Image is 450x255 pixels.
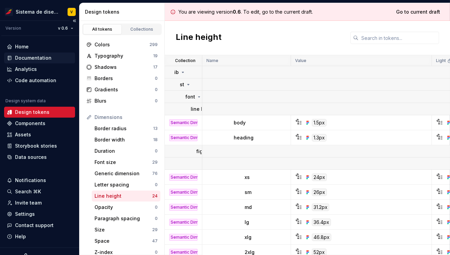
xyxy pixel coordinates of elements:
a: Assets [4,129,75,140]
div: Opacity [95,204,155,211]
div: Size [95,226,152,233]
button: v 0.6 [55,24,76,33]
button: Contact support [4,220,75,231]
img: 55604660-494d-44a9-beb2-692398e9940a.png [5,8,13,16]
div: Analytics [15,66,37,73]
a: Paragraph spacing0 [92,213,160,224]
input: Search in tokens... [359,32,439,44]
div: 24px [312,174,327,181]
a: Home [4,41,75,52]
div: 18 [153,137,158,142]
div: Blurs [95,97,155,104]
div: Contact support [15,222,54,229]
div: Data sources [15,154,47,161]
div: 0 [155,87,158,92]
div: Font size [95,159,152,166]
div: Space [95,238,152,244]
a: Storybook stories [4,140,75,151]
p: You are viewing version . To edit, go to the current draft. [178,9,313,15]
h2: Line height [176,32,221,44]
div: 29 [152,227,158,232]
div: Code automation [15,77,56,84]
p: font [185,93,195,100]
a: Shadows17 [84,62,160,73]
a: Colors299 [84,39,160,50]
div: 36.4px [312,219,331,226]
p: lg [245,219,249,226]
div: Help [15,233,26,240]
div: 0 [155,98,158,104]
a: Data sources [4,152,75,163]
div: 0 [155,76,158,81]
div: 0 [155,182,158,187]
button: Search ⌘K [4,186,75,197]
a: Letter spacing0 [92,179,160,190]
a: Code automation [4,75,75,86]
div: Version [5,26,21,31]
a: Generic dimension76 [92,168,160,179]
a: Blurs0 [84,95,160,106]
button: Collapse sidebar [70,16,79,26]
a: Gradients0 [84,84,160,95]
p: Name [206,58,218,63]
strong: 0.6 [233,9,241,15]
p: Collection [175,58,196,63]
p: st [180,81,184,88]
a: Design tokens [4,107,75,118]
a: Borders0 [84,73,160,84]
button: Notifications [4,175,75,186]
span: v 0.6 [58,26,68,31]
p: figma-only [196,148,222,155]
div: Border width [95,136,153,143]
a: Go to current draft [392,6,445,18]
a: Border radius13 [92,123,160,134]
div: 17 [153,64,158,70]
a: Line height24 [92,191,160,201]
div: Design system data [5,98,46,104]
a: Components [4,118,75,129]
div: Invite team [15,199,42,206]
p: xs [245,174,250,181]
a: Size29 [92,224,160,235]
div: Documentation [15,55,52,61]
a: Analytics [4,64,75,75]
div: 13 [153,126,158,131]
span: Go to current draft [396,9,440,15]
a: Invite team [4,197,75,208]
p: heading [234,134,253,141]
div: Settings [15,211,35,217]
a: Opacity0 [92,202,160,213]
div: Semantic Dimension [169,119,198,126]
button: Help [4,231,75,242]
div: Home [15,43,29,50]
a: Duration0 [92,146,160,156]
div: 19 [153,53,158,59]
div: 0 [155,148,158,154]
p: md [245,204,252,211]
div: Colors [95,41,149,48]
p: sm [245,189,251,196]
div: Generic dimension [95,170,152,177]
div: Paragraph spacing [95,215,155,222]
div: Components [15,120,45,127]
p: line height [191,106,216,112]
div: Letter spacing [95,181,155,188]
div: Storybook stories [15,142,57,149]
div: 31.2px [312,204,329,211]
p: xlg [245,234,251,241]
a: Documentation [4,52,75,63]
div: 24 [152,193,158,199]
div: Semantic Dimension [169,219,198,226]
div: Duration [95,148,155,154]
p: Value [295,58,306,63]
div: 29 [152,160,158,165]
div: Border radius [95,125,153,132]
div: Semantic Dimension [169,234,198,241]
a: Space47 [92,236,160,246]
div: 1.3px [312,134,326,141]
div: Semantic Dimension [169,189,198,196]
a: Typography19 [84,50,160,61]
div: 76 [152,171,158,176]
div: Collections [125,27,159,32]
div: 0 [155,250,158,255]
